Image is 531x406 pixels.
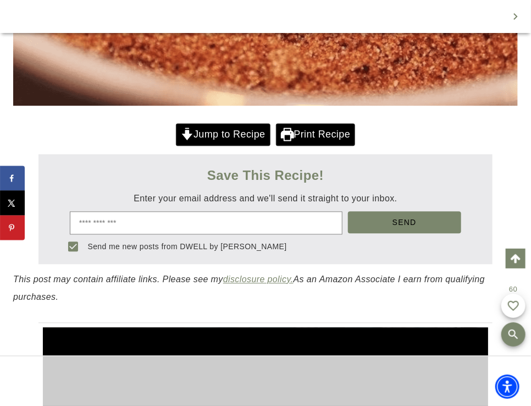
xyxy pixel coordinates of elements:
[506,249,526,268] a: Scroll to top
[176,124,270,146] a: Jump to Recipe
[495,375,519,399] div: Accessibility Menu
[276,124,355,146] a: Print Recipe
[223,275,294,284] a: disclosure policy.
[13,275,485,302] em: This post may contain affiliate links. Please see my As an Amazon Associate I earn from qualifyin...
